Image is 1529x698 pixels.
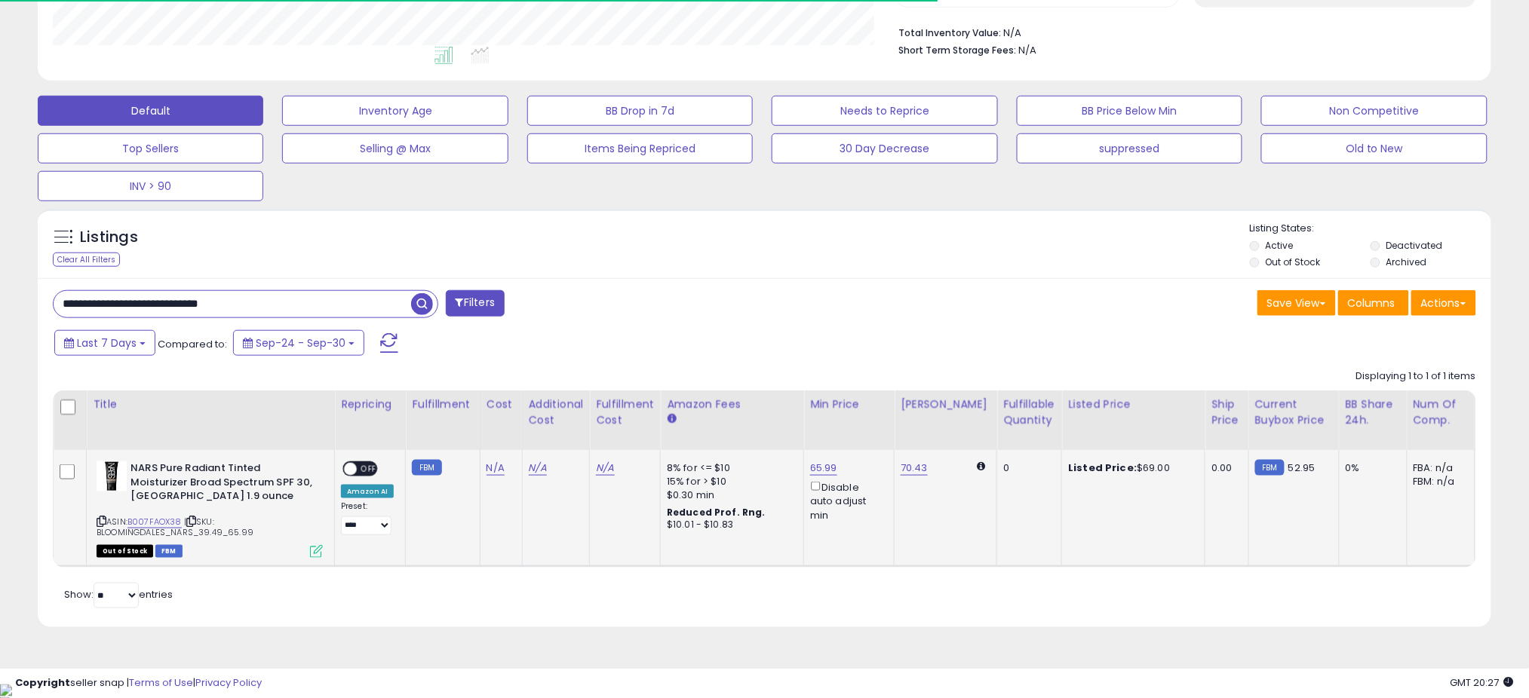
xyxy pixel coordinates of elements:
div: [PERSON_NAME] [901,396,990,412]
label: Deactivated [1386,239,1442,252]
button: Top Sellers [38,133,263,164]
div: Amazon Fees [667,396,797,412]
span: | SKU: BLOOMINGDALES_NARS_39.49_65.99 [97,516,253,538]
span: Last 7 Days [77,335,137,351]
div: 0 [1003,461,1050,475]
div: Displaying 1 to 1 of 1 items [1356,369,1476,384]
i: Calculated using Dynamic Max Price. [977,461,985,471]
a: N/A [596,461,614,476]
a: 65.99 [810,461,837,476]
button: Default [38,96,263,126]
b: Short Term Storage Fees: [898,44,1016,57]
span: 52.95 [1288,461,1316,475]
span: Columns [1348,295,1395,311]
div: 0.00 [1211,461,1236,475]
div: Cost [487,396,516,412]
div: Disable auto adjust min [810,479,883,522]
small: Amazon Fees. [667,412,676,426]
button: Items Being Repriced [527,133,753,164]
div: FBM: n/a [1414,475,1463,488]
button: Selling @ Max [282,133,508,164]
div: $69.00 [1068,461,1193,475]
div: Fulfillable Quantity [1003,396,1055,428]
div: Preset: [341,501,394,535]
button: Needs to Reprice [772,96,997,126]
button: Filters [446,290,505,317]
button: Columns [1338,290,1409,316]
a: 70.43 [901,461,928,476]
button: INV > 90 [38,171,263,201]
div: Min Price [810,396,888,412]
a: N/A [529,461,547,476]
div: Fulfillment [412,396,473,412]
div: 0% [1346,461,1395,475]
button: 30 Day Decrease [772,133,997,164]
img: 41rHnOGwouL._SL40_.jpg [97,461,127,491]
div: Fulfillment Cost [596,396,654,428]
p: Listing States: [1250,222,1491,236]
span: Sep-24 - Sep-30 [256,335,345,351]
button: Old to New [1261,133,1487,164]
span: FBM [155,545,183,558]
div: Listed Price [1068,396,1199,412]
div: Num of Comp. [1414,396,1469,428]
button: Inventory Age [282,96,508,126]
b: Listed Price: [1068,461,1137,475]
label: Active [1266,239,1294,252]
span: Compared to: [158,337,227,351]
div: seller snap | | [15,676,262,690]
button: Save View [1257,290,1336,316]
div: Additional Cost [529,396,584,428]
div: Amazon AI [341,485,394,498]
span: N/A [1018,43,1036,57]
div: FBA: n/a [1414,461,1463,475]
a: N/A [487,461,505,476]
a: Privacy Policy [195,675,262,690]
small: FBM [412,460,441,476]
h5: Listings [80,227,138,248]
label: Out of Stock [1266,256,1321,268]
div: Current Buybox Price [1255,396,1333,428]
div: BB Share 24h. [1346,396,1401,428]
div: Ship Price [1211,396,1242,428]
button: Non Competitive [1261,96,1487,126]
label: Archived [1386,256,1426,268]
button: BB Price Below Min [1017,96,1242,126]
span: All listings that are currently out of stock and unavailable for purchase on Amazon [97,545,153,558]
b: NARS Pure Radiant Tinted Moisturizer Broad Spectrum SPF 30, [GEOGRAPHIC_DATA] 1.9 ounce [130,461,314,507]
button: suppressed [1017,133,1242,164]
div: $0.30 min [667,488,792,502]
button: Sep-24 - Sep-30 [233,330,364,356]
span: Show: entries [64,587,173,602]
span: OFF [357,463,381,476]
strong: Copyright [15,675,70,690]
div: Title [93,396,328,412]
div: 15% for > $10 [667,475,792,488]
button: Last 7 Days [54,330,155,356]
b: Total Inventory Value: [898,26,1001,39]
div: Clear All Filters [53,253,120,267]
small: FBM [1255,460,1285,476]
a: Terms of Use [129,675,193,690]
div: $10.01 - $10.83 [667,519,792,531]
button: Actions [1411,290,1476,316]
div: Repricing [341,396,399,412]
li: N/A [898,23,1465,41]
div: ASIN: [97,461,323,556]
div: 8% for <= $10 [667,461,792,475]
button: BB Drop in 7d [527,96,753,126]
b: Reduced Prof. Rng. [667,506,766,519]
span: 2025-10-8 20:27 GMT [1451,675,1514,690]
a: B007FAOX38 [127,516,182,528]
